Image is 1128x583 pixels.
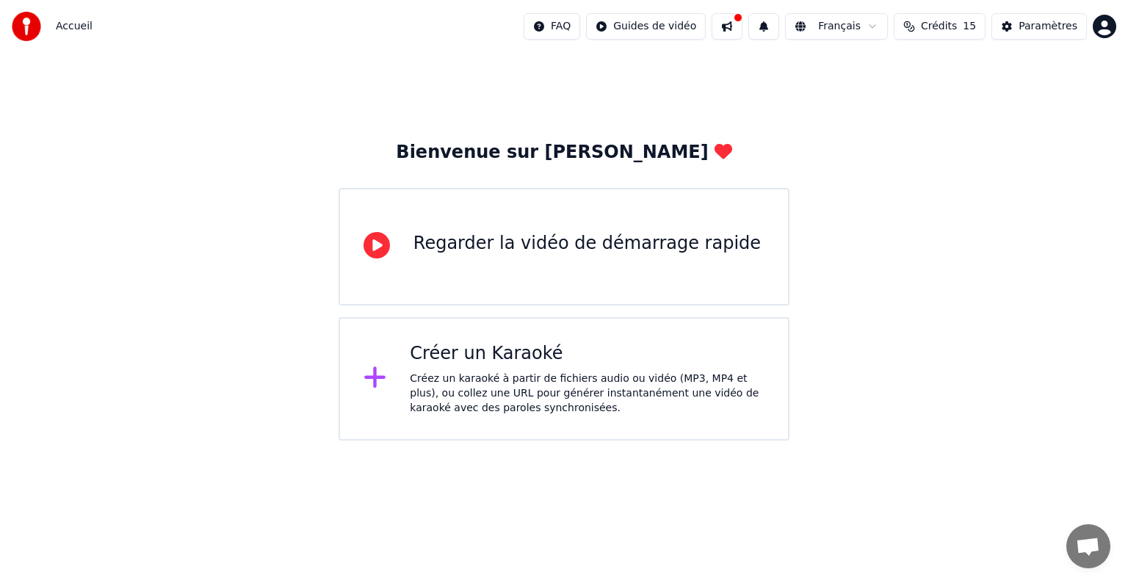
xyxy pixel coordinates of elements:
[1066,524,1110,568] a: Ouvrir le chat
[1019,19,1077,34] div: Paramètres
[586,13,706,40] button: Guides de vidéo
[56,19,93,34] nav: breadcrumb
[921,19,957,34] span: Crédits
[410,372,764,416] div: Créez un karaoké à partir de fichiers audio ou vidéo (MP3, MP4 et plus), ou collez une URL pour g...
[894,13,986,40] button: Crédits15
[413,232,761,256] div: Regarder la vidéo de démarrage rapide
[56,19,93,34] span: Accueil
[963,19,976,34] span: 15
[991,13,1087,40] button: Paramètres
[12,12,41,41] img: youka
[396,141,731,164] div: Bienvenue sur [PERSON_NAME]
[524,13,580,40] button: FAQ
[410,342,764,366] div: Créer un Karaoké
